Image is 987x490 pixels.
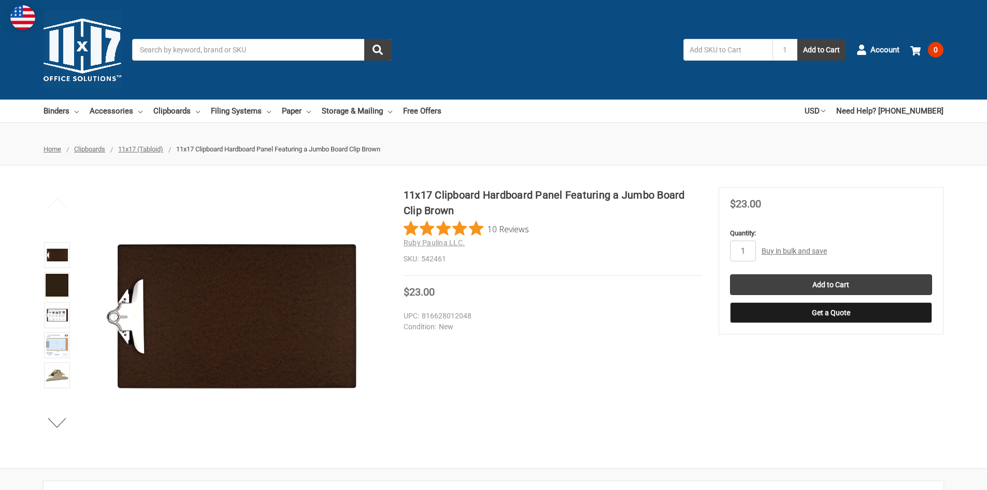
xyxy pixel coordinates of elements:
button: Next [41,412,73,433]
img: 11x17 Clipboard Hardboard Panel Featuring a Jumbo Board Clip Brown [103,187,362,446]
a: Clipboards [74,145,105,153]
img: duty and tax information for United States [10,5,35,30]
a: USD [805,100,825,122]
a: Account [856,36,899,63]
dd: 816628012048 [404,311,697,321]
a: Binders [44,100,79,122]
dt: Condition: [404,321,436,332]
button: Rated 4.8 out of 5 stars from 10 reviews. Jump to reviews. [404,221,529,236]
img: 11x17 Clipboard Hardboard Panel Featuring a Jumbo Board Clip Brown [46,274,68,297]
dt: SKU: [404,254,419,264]
span: 10 Reviews [488,221,529,236]
h1: 11x17 Clipboard Hardboard Panel Featuring a Jumbo Board Clip Brown [404,187,702,218]
a: Clipboards [153,100,200,122]
img: 11x17 Clipboard Hardboard Panel Featuring a Jumbo Board Clip Brown [46,364,68,387]
input: Add to Cart [730,274,932,295]
a: Storage & Mailing [322,100,392,122]
span: 0 [928,42,943,58]
a: Buy in bulk and save [762,247,827,255]
a: Filing Systems [211,100,271,122]
img: 11x17.com [44,11,121,89]
button: Add to Cart [797,39,846,61]
label: Quantity: [730,228,932,239]
button: Get a Quote [730,302,932,323]
a: Accessories [90,100,142,122]
img: 11x17 Clipboard Hardboard Panel Featuring a Jumbo Board Clip Brown [46,334,68,357]
span: 11x17 Clipboard Hardboard Panel Featuring a Jumbo Board Clip Brown [176,145,380,153]
a: 0 [910,36,943,63]
span: $23.00 [730,198,761,210]
input: Add SKU to Cart [683,39,773,61]
span: $23.00 [404,286,435,298]
span: Account [870,44,899,56]
a: Need Help? [PHONE_NUMBER] [836,100,943,122]
a: Paper [282,100,311,122]
dd: 542461 [404,254,702,264]
a: Home [44,145,61,153]
a: Ruby Paulina LLC. [404,239,465,247]
dt: UPC: [404,311,419,321]
img: 11x17 Clipboard Hardboard Panel Featuring a Jumbo Board Clip Brown [46,244,68,267]
a: 11x17 (Tabloid) [118,145,163,153]
img: 11x17 Clipboard (542110) [46,304,68,327]
a: Free Offers [403,100,441,122]
input: Search by keyword, brand or SKU [132,39,391,61]
dd: New [404,321,697,332]
button: Previous [41,192,73,213]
